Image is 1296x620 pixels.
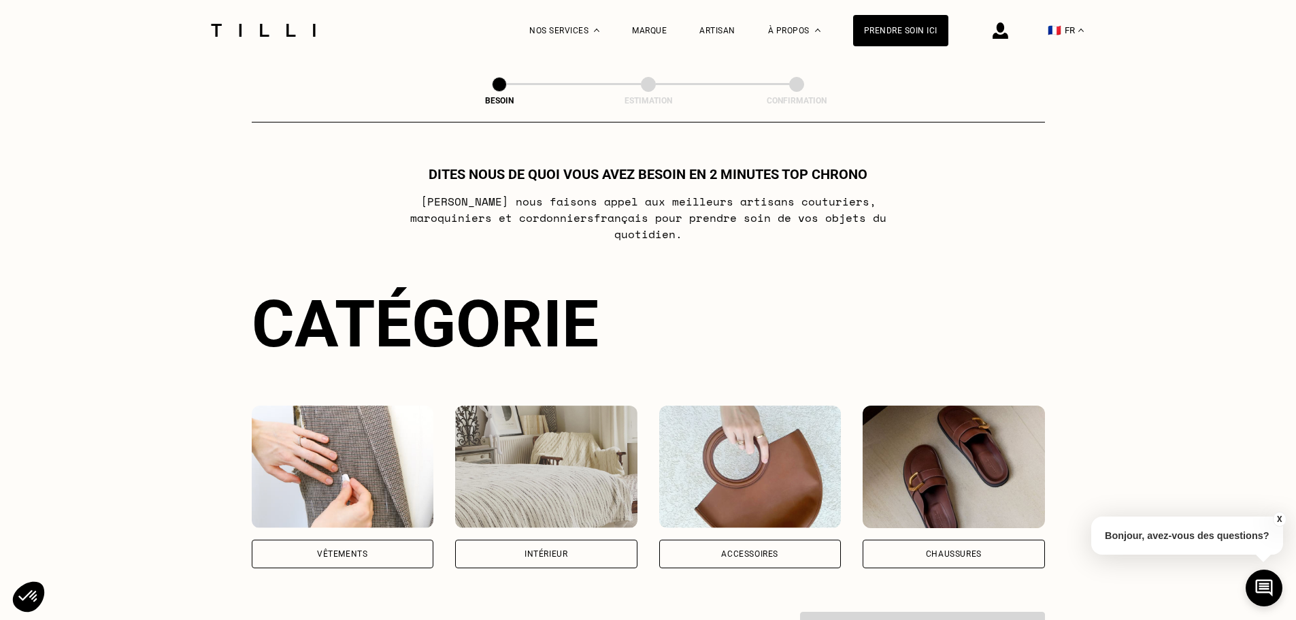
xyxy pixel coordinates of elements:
[525,550,567,558] div: Intérieur
[632,26,667,35] a: Marque
[815,29,820,32] img: Menu déroulant à propos
[455,406,637,528] img: Intérieur
[431,96,567,105] div: Besoin
[1091,517,1283,555] p: Bonjour, avez-vous des questions?
[206,24,320,37] img: Logo du service de couturière Tilli
[853,15,948,46] a: Prendre soin ici
[378,193,918,242] p: [PERSON_NAME] nous faisons appel aux meilleurs artisans couturiers , maroquiniers et cordonniers ...
[252,406,434,528] img: Vêtements
[721,550,778,558] div: Accessoires
[594,29,599,32] img: Menu déroulant
[1078,29,1084,32] img: menu déroulant
[429,166,867,182] h1: Dites nous de quoi vous avez besoin en 2 minutes top chrono
[699,26,735,35] a: Artisan
[659,406,842,528] img: Accessoires
[580,96,716,105] div: Estimation
[863,406,1045,528] img: Chaussures
[252,286,1045,362] div: Catégorie
[1272,512,1286,527] button: X
[993,22,1008,39] img: icône connexion
[317,550,367,558] div: Vêtements
[729,96,865,105] div: Confirmation
[926,550,982,558] div: Chaussures
[1048,24,1061,37] span: 🇫🇷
